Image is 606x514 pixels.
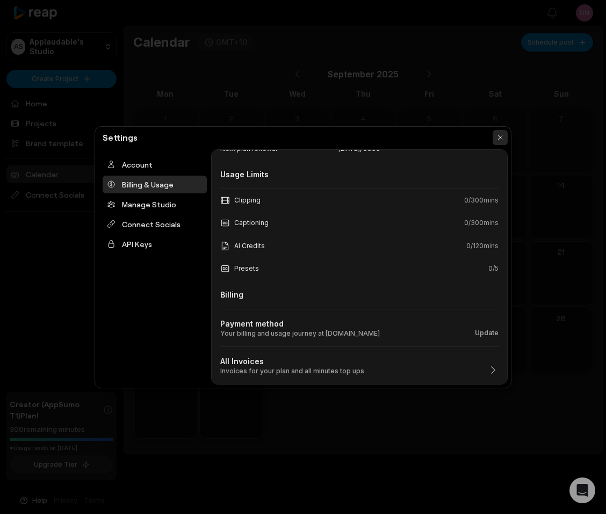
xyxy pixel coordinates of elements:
span: 0 / 120 mins [466,241,499,251]
div: Account [103,156,207,173]
span: 0 / 300 mins [464,218,499,228]
h2: Settings [98,131,142,144]
div: Captioning [220,218,269,228]
div: Clipping [220,196,261,205]
p: Invoices for your plan and all minutes top ups [220,367,364,375]
div: Usage Limits [220,169,499,180]
div: AI Credits [220,241,265,251]
p: Your billing and usage journey at [DOMAIN_NAME] [220,329,380,338]
div: Connect Socials [103,215,207,233]
h2: Billing [220,289,499,300]
span: 0 / 5 [488,264,499,273]
div: Presets [220,264,259,274]
div: Manage Studio [103,196,207,213]
h3: Payment method [220,318,380,329]
span: 0 / 300 mins [464,196,499,205]
div: API Keys [103,235,207,253]
h3: All Invoices [220,356,364,367]
button: Update [475,328,499,338]
div: Billing & Usage [103,176,207,193]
